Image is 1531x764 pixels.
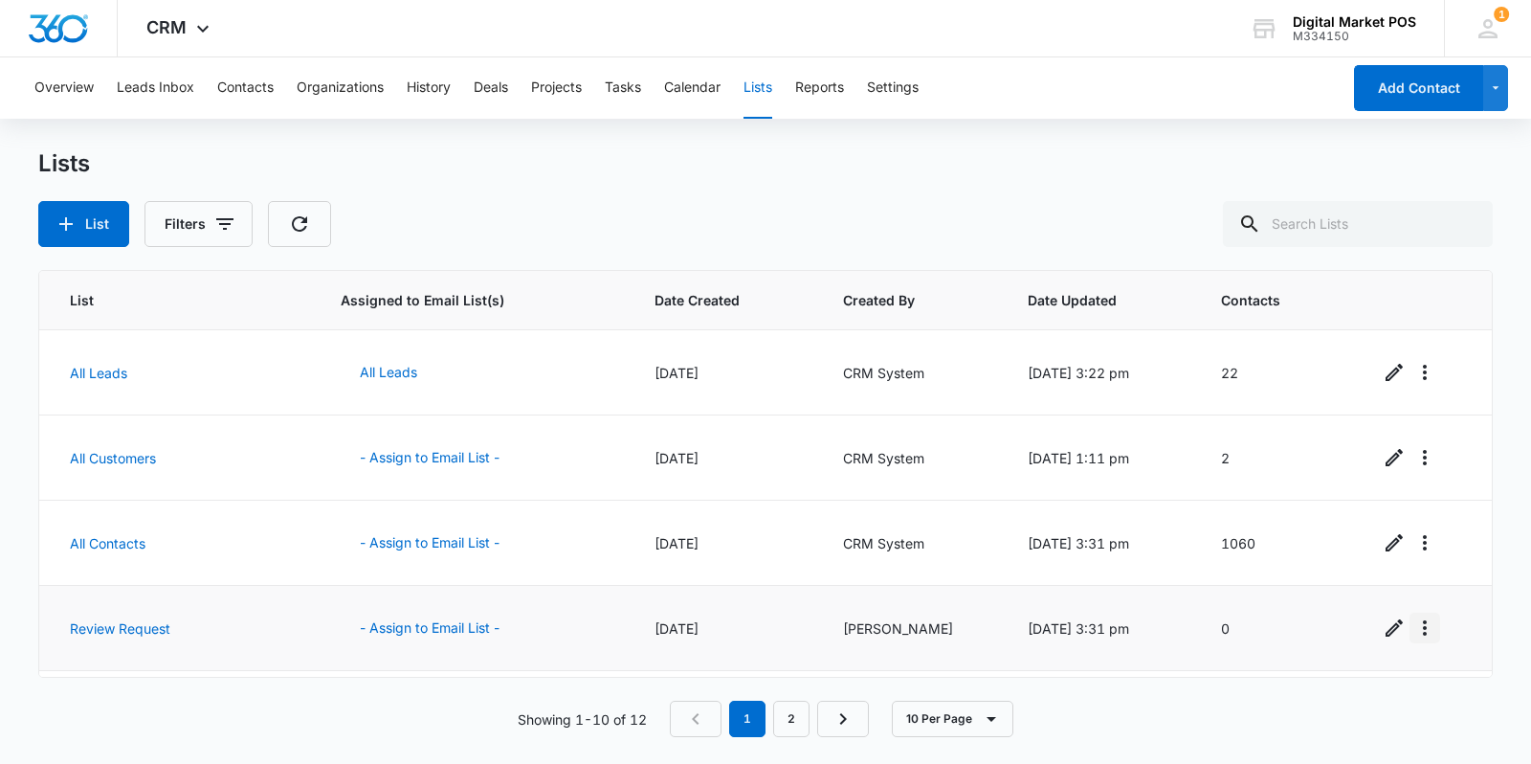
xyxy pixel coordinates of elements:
button: Overflow Menu [1409,613,1440,643]
div: [DATE] [655,533,797,553]
td: CRM System [820,501,1005,586]
td: [PERSON_NAME] [820,671,1005,756]
td: [PERSON_NAME] [820,586,1005,671]
a: Review Request [70,620,170,637]
a: All Contacts [70,535,145,551]
input: Search Lists [1223,201,1493,247]
span: CRM [146,17,187,37]
button: - Assign to Email List - [341,435,519,481]
td: CRM System [820,330,1005,416]
button: Settings [867,57,919,119]
nav: Pagination [670,701,869,737]
div: [DATE] 3:22 pm [1028,363,1175,383]
a: Edit [1379,442,1409,473]
a: Next Page [817,701,869,737]
div: [DATE] [655,618,797,639]
td: 0 [1198,586,1356,671]
a: Edit [1379,528,1409,558]
span: Created By [843,290,954,310]
span: 1 [1494,7,1509,22]
span: List [70,290,267,310]
button: Tasks [605,57,641,119]
td: CRM System [820,416,1005,501]
td: 2 [1198,416,1356,501]
button: Calendar [664,57,721,119]
div: [DATE] 3:31 pm [1028,618,1175,639]
td: 1060 [1198,501,1356,586]
button: 10 Per Page [892,701,1013,737]
span: Contacts [1221,290,1305,310]
div: [DATE] 3:31 pm [1028,533,1175,553]
button: Add Contact [1354,65,1483,111]
p: Showing 1-10 of 12 [518,709,647,730]
button: Reports [795,57,844,119]
button: Filters [144,201,253,247]
button: Organizations [297,57,384,119]
div: [DATE] 1:11 pm [1028,448,1175,468]
a: All Customers [70,450,156,466]
div: [DATE] [655,448,797,468]
span: Assigned to Email List(s) [341,290,582,310]
button: Leads Inbox [117,57,194,119]
button: - Assign to Email List - [341,605,519,651]
a: Edit [1379,357,1409,388]
button: History [407,57,451,119]
td: 0 [1198,671,1356,756]
div: notifications count [1494,7,1509,22]
a: All Leads [70,365,127,381]
div: account name [1293,14,1416,30]
button: Overview [34,57,94,119]
button: List [38,201,129,247]
button: Lists [743,57,772,119]
td: 22 [1198,330,1356,416]
span: Date Updated [1028,290,1147,310]
a: Page 2 [773,701,810,737]
div: account id [1293,30,1416,43]
button: Overflow Menu [1409,357,1440,388]
button: All Leads [341,349,436,395]
button: Overflow Menu [1409,442,1440,473]
button: - Assign to Email List - [341,520,519,566]
div: [DATE] [655,363,797,383]
button: Overflow Menu [1409,528,1440,558]
button: Deals [474,57,508,119]
button: Projects [531,57,582,119]
button: Contacts [217,57,274,119]
a: Edit [1379,613,1409,643]
h1: Lists [38,149,90,178]
em: 1 [729,701,765,737]
span: Date Created [655,290,769,310]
